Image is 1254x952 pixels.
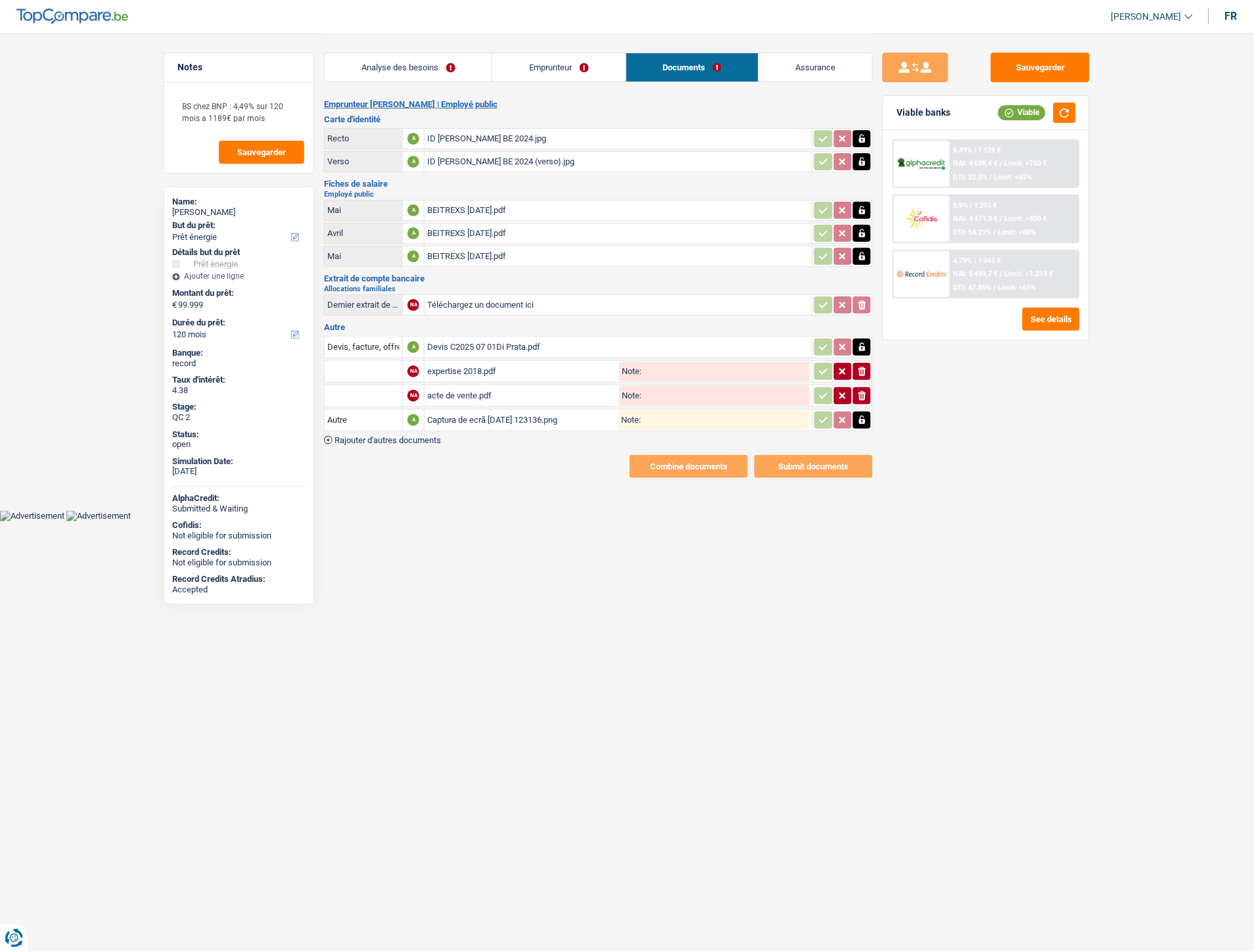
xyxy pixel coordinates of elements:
[619,367,641,375] label: Note:
[994,228,996,237] span: /
[66,511,131,521] img: Advertisement
[427,224,810,243] div: BEITREXS [DATE].pdf
[1111,11,1182,22] span: [PERSON_NAME]
[1000,159,1003,168] span: /
[172,247,306,258] div: Détails but du prêt
[407,204,419,216] div: A
[172,456,306,467] div: Simulation Date:
[1023,308,1080,331] button: See details
[994,173,1033,181] span: Limit: <65%
[324,115,873,124] h3: Carte d'identité
[998,283,1036,292] span: Limit: <65%
[172,574,306,584] div: Record Credits Atradius:
[324,179,873,188] h3: Fiches de salaire
[896,107,950,118] div: Viable banks
[172,412,306,423] div: QC 2
[407,366,419,377] div: NA
[172,288,303,298] label: Montant du prêt:
[172,429,306,440] div: Status:
[172,272,306,281] div: Ajouter une ligne
[172,207,306,218] div: [PERSON_NAME]
[407,250,419,262] div: A
[327,300,400,310] div: Dernier extrait de compte pour vos allocations familiales
[954,228,992,237] span: DTI: 54.21%
[630,455,748,478] button: Combine documents
[172,466,306,477] div: [DATE]
[172,358,306,369] div: record
[427,247,810,266] div: BEITREXS [DATE].pdf
[324,99,873,110] h2: Emprunteur [PERSON_NAME] | Employé public
[897,262,946,286] img: Record Credits
[1000,214,1003,223] span: /
[1000,270,1003,278] span: /
[172,493,306,504] div: AlphaCredit:
[427,129,810,149] div: ID [PERSON_NAME] BE 2024.jpg
[172,520,306,531] div: Cofidis:
[327,156,400,166] div: Verso
[172,504,306,514] div: Submitted & Waiting
[325,53,492,82] a: Analyse des besoins
[618,416,641,424] label: Note:
[172,584,306,595] div: Accepted
[954,159,998,168] span: NAI: 4 638,4 €
[427,362,616,381] div: expertise 2018.pdf
[324,436,441,444] button: Rajouter d'autres documents
[172,300,177,310] span: €
[335,436,441,444] span: Rajouter d'autres documents
[16,9,128,24] img: TopCompare Logo
[172,558,306,568] div: Not eligible for submission
[407,156,419,168] div: A
[219,141,304,164] button: Sauvegarder
[172,439,306,450] div: open
[324,323,873,331] h3: Autre
[954,214,998,223] span: NAI: 4 471,3 €
[172,220,303,231] label: But du prêt:
[172,375,306,385] div: Taux d'intérêt:
[954,201,998,210] div: 9.9% | 1 293 €
[427,337,810,357] div: Devis C2025 07 01Di Prata.pdf
[172,547,306,558] div: Record Credits:
[172,385,306,396] div: 4.38
[755,455,873,478] button: Submit documents
[1005,214,1048,223] span: Limit: >800 €
[954,270,998,278] span: NAI: 5 499,7 €
[427,410,618,430] div: Captura de ecrã [DATE] 123136.png
[1101,6,1193,28] a: [PERSON_NAME]
[324,285,873,293] h2: Allocations familiales
[954,256,1002,265] div: 4.79% | 1 045 €
[998,105,1046,120] div: Viable
[324,191,873,198] h2: Employé public
[954,283,992,292] span: DTI: 47.85%
[619,391,641,400] label: Note:
[327,251,400,261] div: Mai
[407,390,419,402] div: NA
[327,133,400,143] div: Recto
[327,205,400,215] div: Mai
[1225,10,1238,22] div: fr
[172,197,306,207] div: Name:
[172,531,306,541] div: Not eligible for submission
[994,283,996,292] span: /
[991,53,1090,82] button: Sauvegarder
[897,156,946,172] img: AlphaCredit
[954,146,1002,155] div: 6.49% | 1 126 €
[327,228,400,238] div: Avril
[897,206,946,231] img: Cofidis
[172,348,306,358] div: Banque:
[324,274,873,283] h3: Extrait de compte bancaire
[407,227,419,239] div: A
[237,148,286,156] span: Sauvegarder
[626,53,758,82] a: Documents
[407,414,419,426] div: A
[1005,270,1054,278] span: Limit: >1.313 €
[177,62,300,73] h5: Notes
[407,341,419,353] div: A
[427,152,810,172] div: ID [PERSON_NAME] BE 2024 (verso).jpg
[954,173,988,181] span: DTI: 52.5%
[407,299,419,311] div: NA
[427,201,810,220] div: BEITREXS [DATE].pdf
[759,53,872,82] a: Assurance
[172,318,303,328] label: Durée du prêt:
[427,386,616,406] div: acte de vente.pdf
[998,228,1036,237] span: Limit: <60%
